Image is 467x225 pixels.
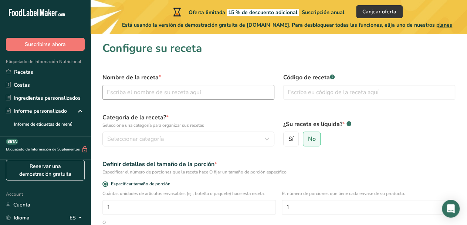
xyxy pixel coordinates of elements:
[436,21,452,29] span: planes
[308,135,315,143] span: No
[6,211,30,224] a: Idioma
[362,8,396,16] span: Canjear oferta
[108,181,170,187] span: Especificar tamaño de porción
[288,135,294,143] span: Sí
[102,132,274,146] button: Seleccionar categoría
[283,73,455,82] label: Código de receta
[6,139,18,145] div: BETA
[102,73,274,82] label: Nombre de la receta
[6,38,85,51] button: Suscribirse ahora
[283,85,455,100] input: Escriba eu código de la receta aquí
[172,7,344,16] div: Oferta limitada
[356,5,403,18] button: Canjear oferta
[102,122,274,129] p: Seleccione una categoría para organizar sus recetas
[102,160,455,169] div: Definir detalles del tamaño de la porción
[302,9,344,16] span: Suscripción anual
[122,21,452,29] span: Está usando la versión de demostración gratuita de [DOMAIN_NAME]. Para desbloquear todas las func...
[283,120,455,129] label: ¿Su receta es líquida?
[442,200,460,218] div: Open Intercom Messenger
[70,214,85,222] div: ES
[107,135,164,143] span: Seleccionar categoría
[282,190,455,197] p: El número de porciones que tiene cada envase de su producto.
[102,169,455,175] div: Especificar el número de porciones que la receta hace O fijar un tamaño de porción específico
[227,9,299,16] span: 15 % de descuento adicional
[6,107,67,115] div: Informe personalizado
[102,40,455,57] h1: Configure su receta
[6,160,85,181] a: Reservar una demostración gratuita
[25,40,66,48] span: Suscribirse ahora
[102,85,274,100] input: Escriba el nombre de su receta aquí
[102,190,276,197] p: Cuántas unidades de artículos envasables (ej., botella o paquete) hace esta receta.
[102,113,274,129] label: Categoría de la receta?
